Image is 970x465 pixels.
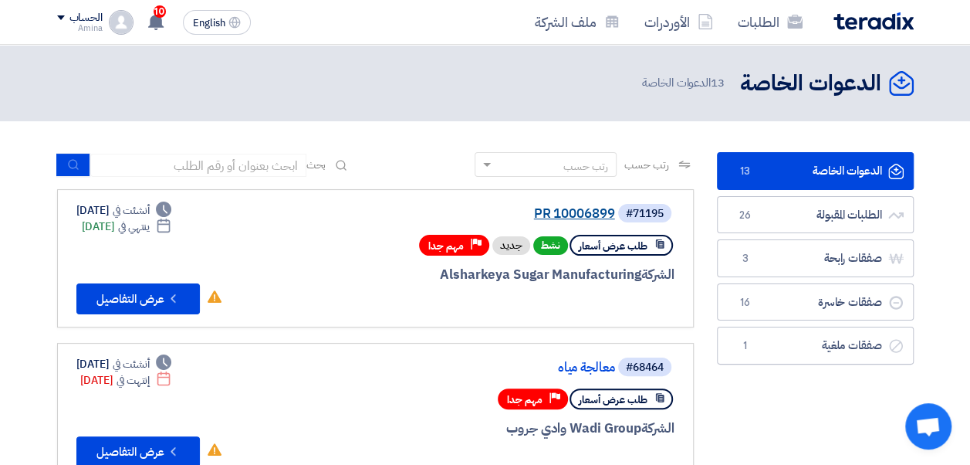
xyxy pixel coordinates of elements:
a: الطلبات [725,4,815,40]
span: 16 [736,295,755,311]
span: إنتهت في [117,372,150,389]
span: الشركة [641,265,674,284]
span: رتب حسب [624,157,668,173]
div: [DATE] [82,219,172,235]
img: profile_test.png [109,10,134,35]
span: 10 [154,5,166,18]
button: English [183,10,251,35]
div: Amina [57,24,103,32]
a: الدعوات الخاصة13 [717,152,914,190]
h2: الدعوات الخاصة [740,69,881,99]
a: ملف الشركة [522,4,632,40]
input: ابحث بعنوان أو رقم الطلب [90,154,306,177]
div: جديد [492,236,530,255]
span: طلب عرض أسعار [579,239,647,253]
div: #71195 [626,209,664,219]
span: مهم جدا [507,392,542,407]
span: مهم جدا [428,239,464,253]
span: الشركة [641,419,674,438]
span: أنشئت في [113,356,150,372]
span: ينتهي في [118,219,150,235]
span: 1 [736,338,755,354]
a: Open chat [905,403,951,450]
div: رتب حسب [563,158,608,175]
span: بحث [306,157,326,173]
a: الأوردرات [632,4,725,40]
a: صفقات خاسرة16 [717,283,914,321]
span: 3 [736,251,755,266]
span: طلب عرض أسعار [579,392,647,407]
a: صفقات رابحة3 [717,239,914,277]
span: 26 [736,208,755,223]
div: #68464 [626,362,664,373]
div: Alsharkeya Sugar Manufacturing [303,265,674,285]
a: صفقات ملغية1 [717,327,914,365]
div: الحساب [69,12,103,25]
span: الدعوات الخاصة [642,74,727,92]
div: [DATE] [76,202,172,219]
a: الطلبات المقبولة26 [717,196,914,234]
span: 13 [711,74,725,91]
button: عرض التفاصيل [76,283,200,314]
a: معالجة مياه [306,361,615,375]
div: Wadi Group وادي جروب [303,419,674,439]
div: [DATE] [80,372,172,389]
span: 13 [736,164,755,179]
div: [DATE] [76,356,172,372]
span: English [193,18,225,29]
a: PR 10006899 [306,207,615,221]
span: أنشئت في [113,202,150,219]
span: نشط [533,236,568,255]
img: Teradix logo [833,12,914,30]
